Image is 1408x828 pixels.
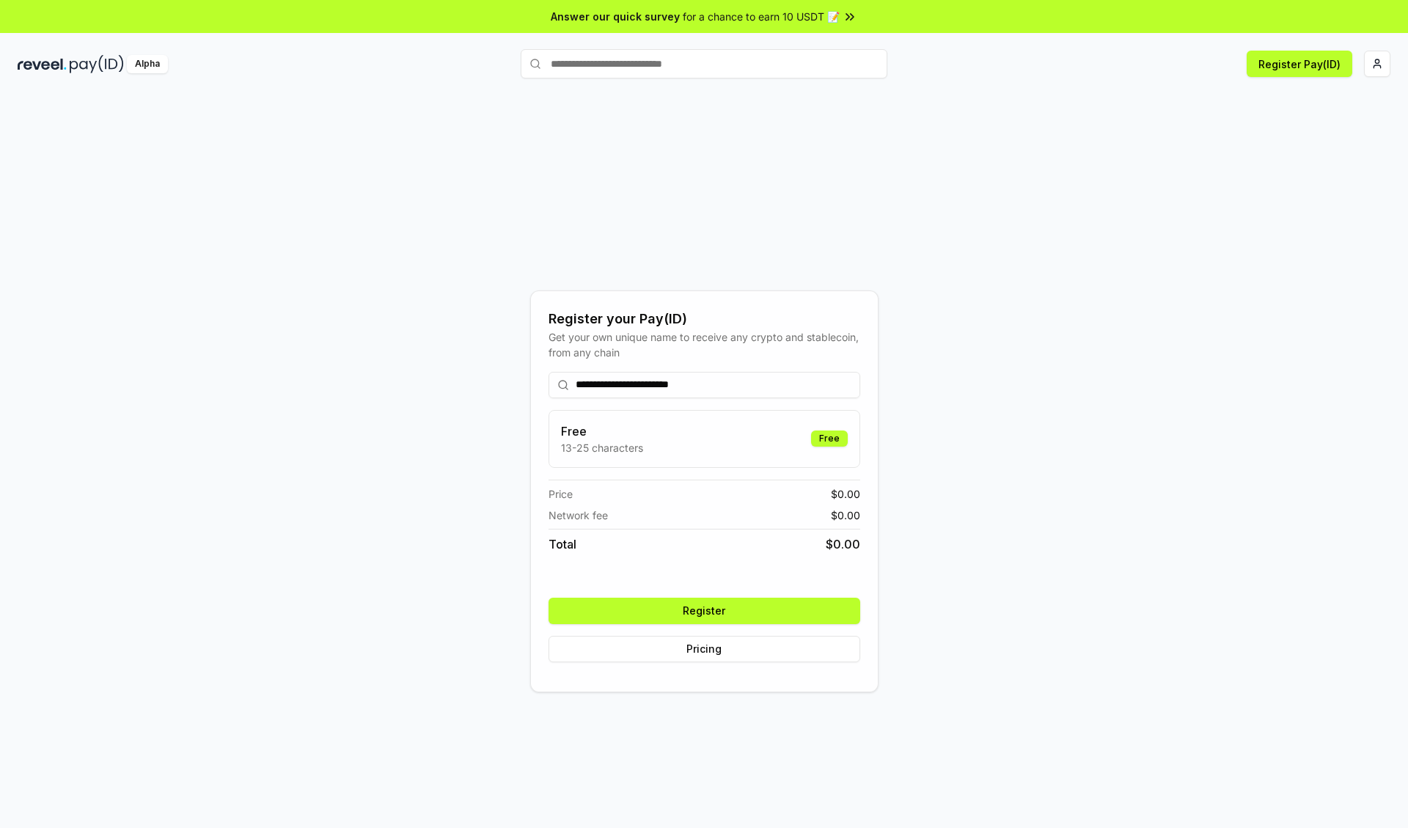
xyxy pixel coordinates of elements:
[549,535,576,553] span: Total
[831,486,860,502] span: $ 0.00
[549,636,860,662] button: Pricing
[549,329,860,360] div: Get your own unique name to receive any crypto and stablecoin, from any chain
[549,598,860,624] button: Register
[826,535,860,553] span: $ 0.00
[127,55,168,73] div: Alpha
[831,508,860,523] span: $ 0.00
[549,309,860,329] div: Register your Pay(ID)
[70,55,124,73] img: pay_id
[549,508,608,523] span: Network fee
[1247,51,1352,77] button: Register Pay(ID)
[18,55,67,73] img: reveel_dark
[683,9,840,24] span: for a chance to earn 10 USDT 📝
[561,440,643,455] p: 13-25 characters
[549,486,573,502] span: Price
[551,9,680,24] span: Answer our quick survey
[561,422,643,440] h3: Free
[811,431,848,447] div: Free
